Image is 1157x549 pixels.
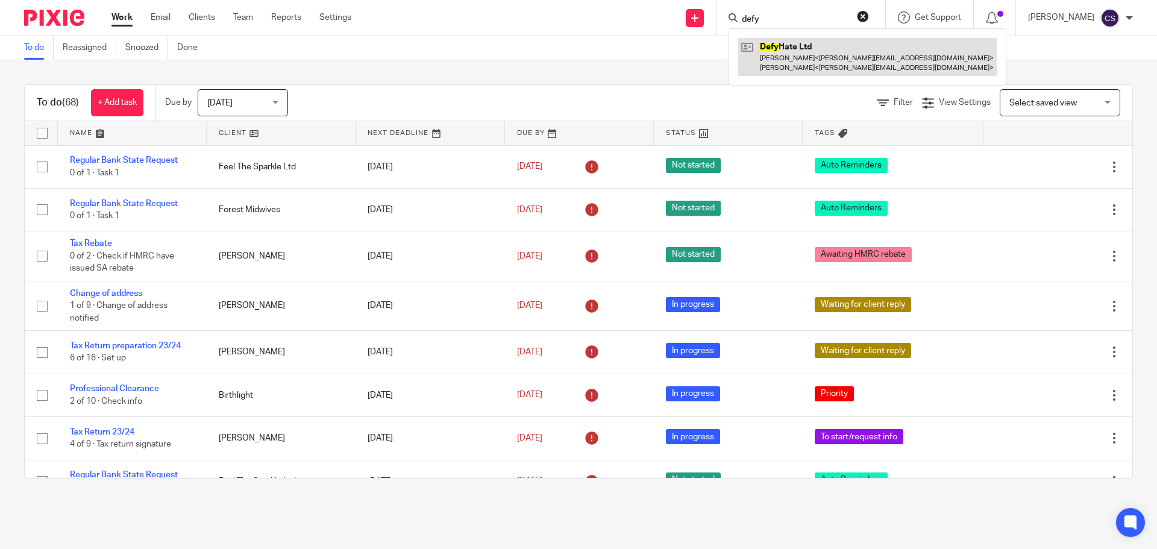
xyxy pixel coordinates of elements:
[857,10,869,22] button: Clear
[111,11,133,24] a: Work
[70,354,126,363] span: 6 of 16 · Set up
[666,297,720,312] span: In progress
[207,460,356,503] td: Feel The Sparkle Ltd
[125,36,168,60] a: Snoozed
[815,429,903,444] span: To start/request info
[70,199,178,208] a: Regular Bank State Request
[815,130,835,136] span: Tags
[356,417,504,460] td: [DATE]
[356,374,504,416] td: [DATE]
[1100,8,1120,28] img: svg%3E
[70,397,142,406] span: 2 of 10 · Check info
[815,297,911,312] span: Waiting for client reply
[815,158,888,173] span: Auto Reminders
[207,374,356,416] td: Birthlight
[939,98,991,107] span: View Settings
[207,145,356,188] td: Feel The Sparkle Ltd
[70,342,181,350] a: Tax Return preparation 23/24
[517,434,542,442] span: [DATE]
[517,205,542,214] span: [DATE]
[70,239,112,248] a: Tax Rebate
[70,440,171,448] span: 4 of 9 · Tax return signature
[815,201,888,216] span: Auto Reminders
[356,231,504,281] td: [DATE]
[517,477,542,486] span: [DATE]
[915,13,961,22] span: Get Support
[91,89,143,116] a: + Add task
[207,281,356,330] td: [PERSON_NAME]
[319,11,351,24] a: Settings
[1009,99,1077,107] span: Select saved view
[741,14,849,25] input: Search
[70,156,178,165] a: Regular Bank State Request
[356,145,504,188] td: [DATE]
[356,188,504,231] td: [DATE]
[207,99,233,107] span: [DATE]
[894,98,913,107] span: Filter
[815,386,854,401] span: Priority
[70,212,119,220] span: 0 of 1 · Task 1
[24,10,84,26] img: Pixie
[207,331,356,374] td: [PERSON_NAME]
[356,281,504,330] td: [DATE]
[70,471,178,479] a: Regular Bank State Request
[1028,11,1094,24] p: [PERSON_NAME]
[517,252,542,260] span: [DATE]
[666,158,721,173] span: Not started
[356,460,504,503] td: [DATE]
[207,417,356,460] td: [PERSON_NAME]
[24,36,54,60] a: To do
[815,472,888,488] span: Auto Reminders
[207,231,356,281] td: [PERSON_NAME]
[151,11,171,24] a: Email
[666,247,721,262] span: Not started
[70,169,119,177] span: 0 of 1 · Task 1
[70,252,174,273] span: 0 of 2 · Check if HMRC have issued SA rebate
[177,36,207,60] a: Done
[666,343,720,358] span: In progress
[271,11,301,24] a: Reports
[666,386,720,401] span: In progress
[517,348,542,356] span: [DATE]
[37,96,79,109] h1: To do
[165,96,192,108] p: Due by
[666,201,721,216] span: Not started
[207,188,356,231] td: Forest Midwives
[666,429,720,444] span: In progress
[356,331,504,374] td: [DATE]
[70,289,142,298] a: Change of address
[815,247,912,262] span: Awaiting HMRC rebate
[666,472,721,488] span: Not started
[70,384,159,393] a: Professional Clearance
[517,163,542,171] span: [DATE]
[815,343,911,358] span: Waiting for client reply
[62,98,79,107] span: (68)
[63,36,116,60] a: Reassigned
[517,301,542,310] span: [DATE]
[189,11,215,24] a: Clients
[233,11,253,24] a: Team
[70,301,168,322] span: 1 of 9 · Change of address notified
[70,428,134,436] a: Tax Return 23/24
[517,391,542,400] span: [DATE]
